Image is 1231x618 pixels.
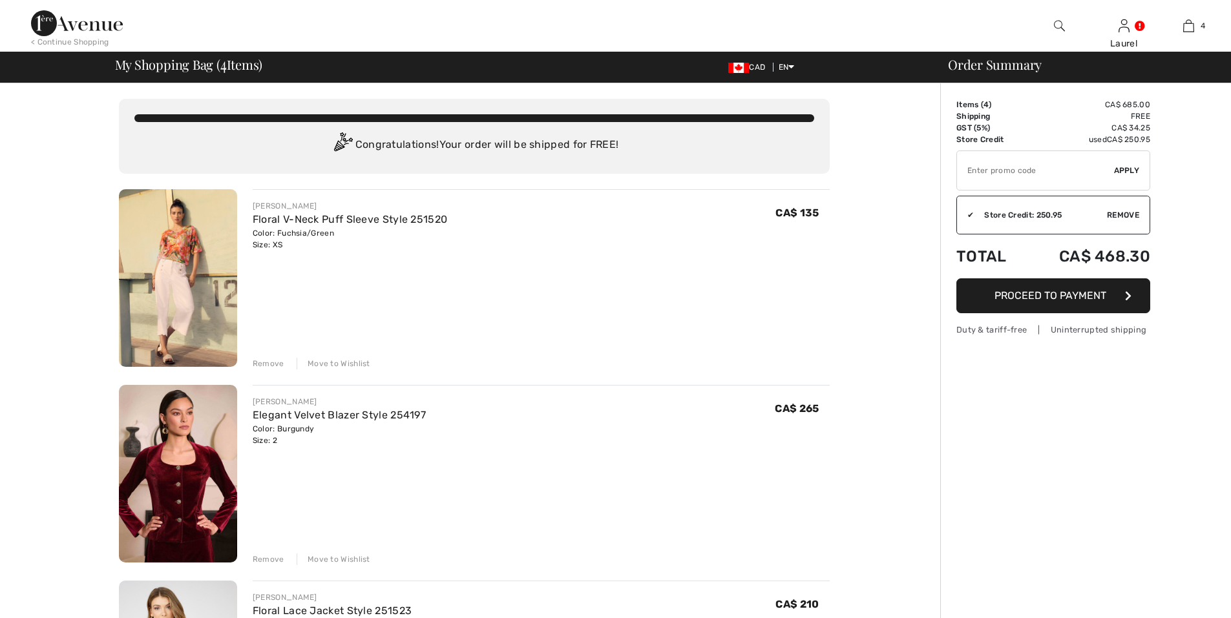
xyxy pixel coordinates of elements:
input: Promo code [957,151,1114,190]
span: Apply [1114,165,1140,176]
div: Store Credit: 250.95 [974,209,1107,221]
td: GST (5%) [956,122,1025,134]
img: My Bag [1183,18,1194,34]
img: Floral V-Neck Puff Sleeve Style 251520 [119,189,237,367]
img: Congratulation2.svg [330,132,355,158]
span: CA$ 135 [775,207,819,219]
img: Canadian Dollar [728,63,749,73]
div: Congratulations! Your order will be shipped for FREE! [134,132,814,158]
td: Free [1025,110,1150,122]
td: Items ( ) [956,99,1025,110]
td: Store Credit [956,134,1025,145]
span: CAD [728,63,770,72]
a: Elegant Velvet Blazer Style 254197 [253,409,426,421]
img: My Info [1119,18,1130,34]
button: Proceed to Payment [956,278,1150,313]
div: Move to Wishlist [297,553,370,565]
span: CA$ 265 [775,402,819,415]
div: Move to Wishlist [297,358,370,369]
div: [PERSON_NAME] [253,396,426,407]
span: Remove [1107,209,1139,221]
td: used [1025,134,1150,145]
div: < Continue Shopping [31,36,109,48]
img: Elegant Velvet Blazer Style 254197 [119,385,237,562]
span: CA$ 250.95 [1107,135,1150,144]
td: CA$ 468.30 [1025,234,1150,278]
img: search the website [1054,18,1065,34]
div: ✔ [957,209,974,221]
a: Sign In [1119,19,1130,32]
div: Remove [253,553,284,565]
div: [PERSON_NAME] [253,200,447,212]
span: 4 [220,55,227,72]
a: 4 [1157,18,1220,34]
div: Order Summary [932,58,1223,71]
span: Proceed to Payment [994,289,1106,302]
div: Color: Fuchsia/Green Size: XS [253,227,447,251]
td: CA$ 34.25 [1025,122,1150,134]
div: Laurel [1092,37,1155,50]
div: Remove [253,358,284,369]
span: 4 [984,100,989,109]
td: CA$ 685.00 [1025,99,1150,110]
img: 1ère Avenue [31,10,123,36]
a: Floral V-Neck Puff Sleeve Style 251520 [253,213,447,225]
span: EN [779,63,795,72]
td: Total [956,234,1025,278]
a: Floral Lace Jacket Style 251523 [253,604,412,617]
span: 4 [1201,20,1205,32]
div: [PERSON_NAME] [253,592,412,603]
div: Duty & tariff-free | Uninterrupted shipping [956,324,1150,336]
td: Shipping [956,110,1025,122]
div: Color: Burgundy Size: 2 [253,423,426,446]
span: My Shopping Bag ( Items) [115,58,263,71]
span: CA$ 210 [775,598,819,610]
